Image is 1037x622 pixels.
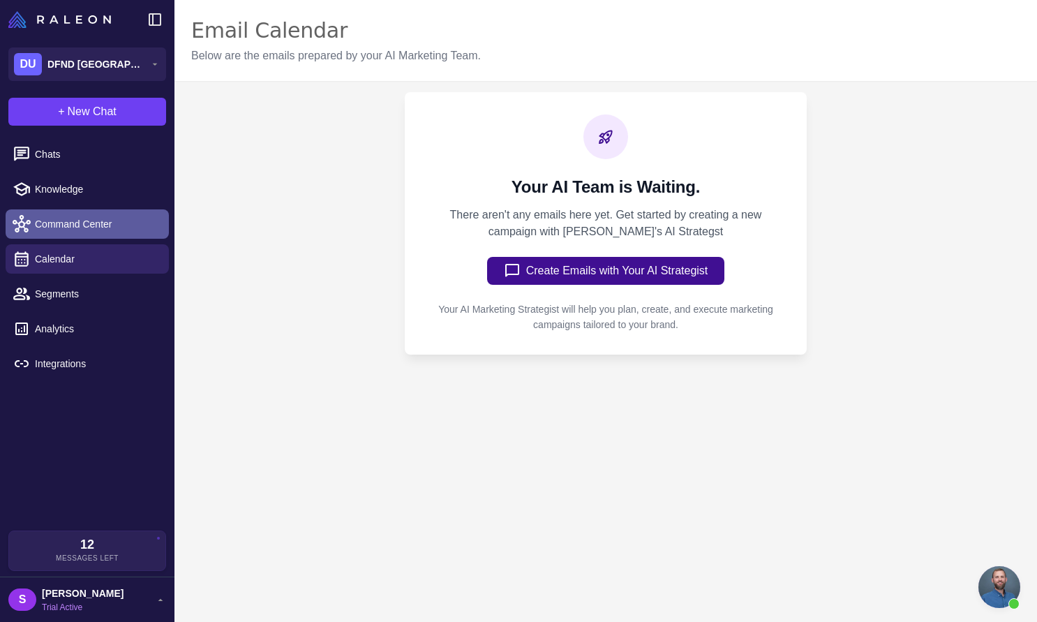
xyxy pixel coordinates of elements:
span: Segments [35,286,158,302]
a: Knowledge [6,175,169,204]
span: Calendar [35,251,158,267]
div: DU [14,53,42,75]
a: Segments [6,279,169,309]
div: S [8,588,36,611]
span: Command Center [35,216,158,232]
span: 12 [80,538,94,551]
button: Create Emails with Your AI Strategist [487,257,725,285]
span: Integrations [35,356,158,371]
button: +New Chat [8,98,166,126]
span: Chats [35,147,158,162]
span: New Chat [68,103,117,120]
span: Analytics [35,321,158,336]
span: + [58,103,64,120]
span: Messages Left [56,553,119,563]
a: Open chat [978,566,1020,608]
button: DUDFND [GEOGRAPHIC_DATA] [8,47,166,81]
a: Calendar [6,244,169,274]
a: Command Center [6,209,169,239]
a: Chats [6,140,169,169]
span: Knowledge [35,182,158,197]
span: DFND [GEOGRAPHIC_DATA] [47,57,145,72]
a: Integrations [6,349,169,378]
div: Email Calendar [191,17,481,45]
h2: Your AI Team is Waiting. [449,176,762,198]
img: Raleon Logo [8,11,111,28]
p: There aren't any emails here yet. Get started by creating a new campaign with [PERSON_NAME]'s AI ... [449,207,762,240]
a: Analytics [6,314,169,343]
span: [PERSON_NAME] [42,586,124,601]
p: Your AI Marketing Strategist will help you plan, create, and execute marketing campaigns tailored... [427,302,784,332]
span: Trial Active [42,601,124,614]
p: Below are the emails prepared by your AI Marketing Team. [191,47,481,64]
